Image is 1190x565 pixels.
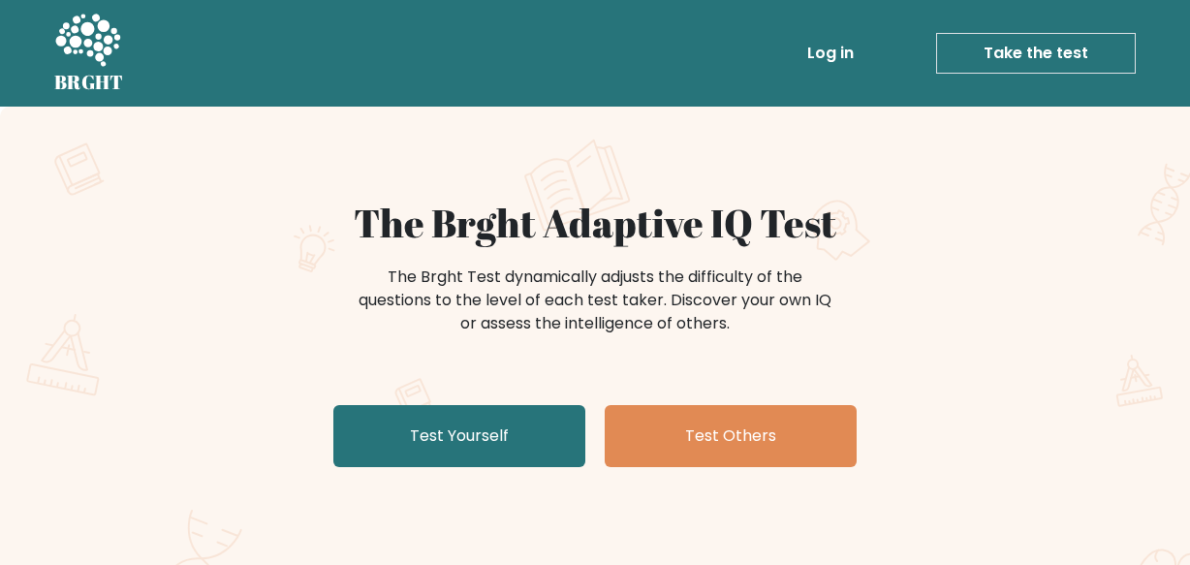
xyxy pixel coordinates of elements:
h5: BRGHT [54,71,124,94]
a: Test Yourself [333,405,585,467]
h1: The Brght Adaptive IQ Test [122,200,1068,246]
a: Log in [799,34,861,73]
a: Take the test [936,33,1136,74]
div: The Brght Test dynamically adjusts the difficulty of the questions to the level of each test take... [353,266,837,335]
a: Test Others [605,405,857,467]
a: BRGHT [54,8,124,99]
